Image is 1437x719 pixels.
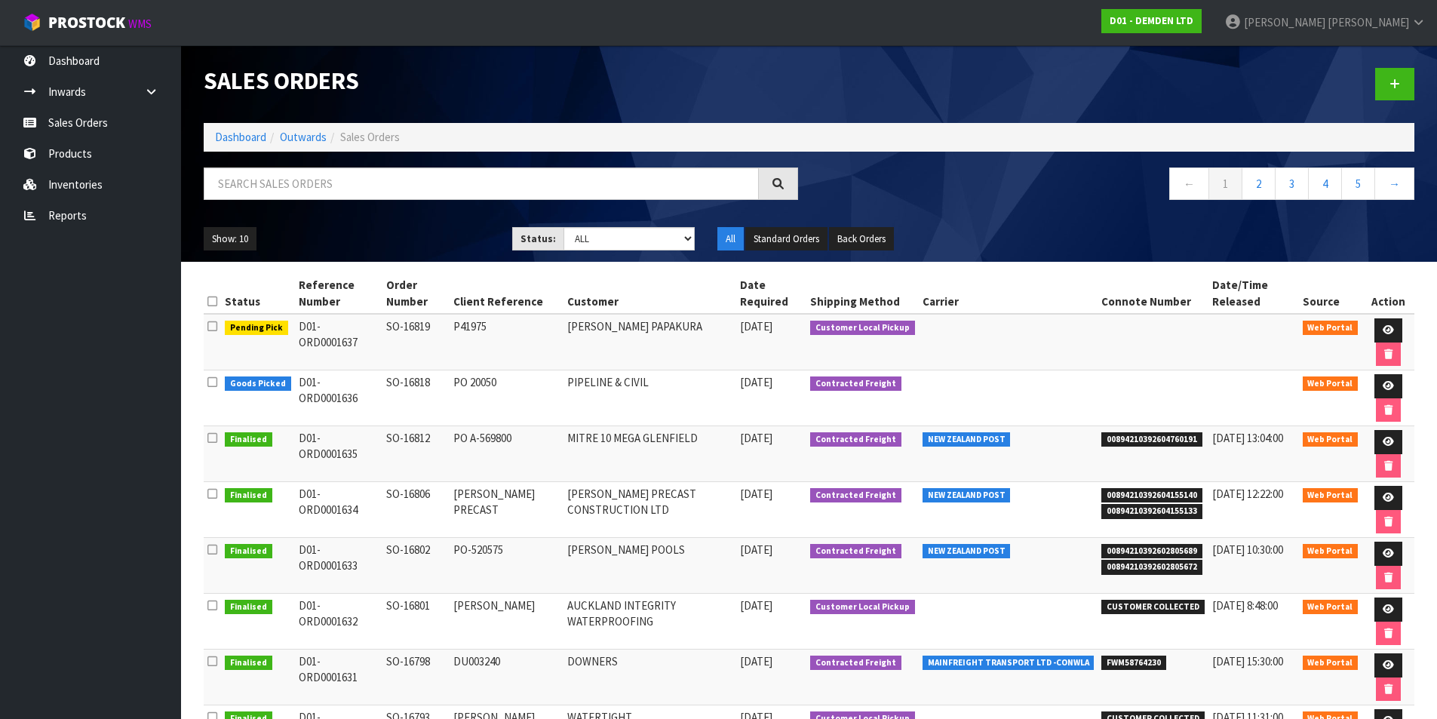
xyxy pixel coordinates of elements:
span: [PERSON_NAME] [1244,15,1325,29]
td: D01-ORD0001632 [295,594,383,650]
span: 00894210392604155133 [1101,504,1202,519]
th: Customer [563,273,735,314]
span: Pending Pick [225,321,288,336]
span: [DATE] 10:30:00 [1212,542,1283,557]
td: SO-16819 [382,314,449,370]
td: SO-16802 [382,538,449,594]
td: SO-16801 [382,594,449,650]
span: 00894210392602805689 [1101,544,1202,559]
td: PO A-569800 [450,426,564,482]
span: ProStock [48,13,125,32]
td: SO-16812 [382,426,449,482]
span: [DATE] [740,542,772,557]
td: D01-ORD0001635 [295,426,383,482]
td: D01-ORD0001636 [295,370,383,426]
button: Standard Orders [745,227,828,251]
span: Web Portal [1303,432,1359,447]
td: [PERSON_NAME] [450,594,564,650]
span: Contracted Freight [810,432,901,447]
span: [DATE] [740,487,772,501]
span: [DATE] [740,431,772,445]
a: Dashboard [215,130,266,144]
span: 00894210392602805672 [1101,560,1202,575]
th: Action [1362,273,1414,314]
a: Outwards [280,130,327,144]
th: Connote Number [1098,273,1208,314]
span: Goods Picked [225,376,291,392]
td: DOWNERS [563,650,735,705]
a: 2 [1242,167,1276,200]
th: Source [1299,273,1362,314]
th: Reference Number [295,273,383,314]
span: NEW ZEALAND POST [923,488,1011,503]
span: Web Portal [1303,321,1359,336]
td: [PERSON_NAME] PRECAST [450,482,564,538]
th: Date Required [736,273,807,314]
span: CUSTOMER COLLECTED [1101,600,1205,615]
span: Contracted Freight [810,656,901,671]
span: Finalised [225,656,272,671]
span: Web Portal [1303,488,1359,503]
button: All [717,227,744,251]
strong: D01 - DEMDEN LTD [1110,14,1193,27]
nav: Page navigation [821,167,1415,204]
img: cube-alt.png [23,13,41,32]
td: DU003240 [450,650,564,705]
span: [DATE] [740,319,772,333]
h1: Sales Orders [204,68,798,94]
span: [DATE] 8:48:00 [1212,598,1278,613]
td: SO-16806 [382,482,449,538]
input: Search sales orders [204,167,759,200]
td: P41975 [450,314,564,370]
td: [PERSON_NAME] POOLS [563,538,735,594]
td: D01-ORD0001631 [295,650,383,705]
th: Client Reference [450,273,564,314]
span: Web Portal [1303,600,1359,615]
strong: Status: [520,232,556,245]
span: [PERSON_NAME] [1328,15,1409,29]
span: Customer Local Pickup [810,600,915,615]
a: 1 [1208,167,1242,200]
a: 4 [1308,167,1342,200]
span: [DATE] [740,654,772,668]
td: D01-ORD0001633 [295,538,383,594]
small: WMS [128,17,152,31]
a: 5 [1341,167,1375,200]
td: PIPELINE & CIVIL [563,370,735,426]
td: AUCKLAND INTEGRITY WATERPROOFING [563,594,735,650]
td: SO-16818 [382,370,449,426]
th: Shipping Method [806,273,919,314]
a: 3 [1275,167,1309,200]
span: Web Portal [1303,656,1359,671]
span: [DATE] 12:22:00 [1212,487,1283,501]
span: Finalised [225,432,272,447]
span: Finalised [225,544,272,559]
span: FWM58764230 [1101,656,1166,671]
td: [PERSON_NAME] PRECAST CONSTRUCTION LTD [563,482,735,538]
span: Sales Orders [340,130,400,144]
td: SO-16798 [382,650,449,705]
span: Customer Local Pickup [810,321,915,336]
a: ← [1169,167,1209,200]
span: MAINFREIGHT TRANSPORT LTD -CONWLA [923,656,1095,671]
span: Web Portal [1303,544,1359,559]
span: [DATE] [740,598,772,613]
td: MITRE 10 MEGA GLENFIELD [563,426,735,482]
td: D01-ORD0001634 [295,482,383,538]
span: [DATE] 15:30:00 [1212,654,1283,668]
th: Carrier [919,273,1098,314]
span: 00894210392604760191 [1101,432,1202,447]
button: Back Orders [829,227,894,251]
span: Web Portal [1303,376,1359,392]
span: Contracted Freight [810,544,901,559]
td: D01-ORD0001637 [295,314,383,370]
span: NEW ZEALAND POST [923,544,1011,559]
td: [PERSON_NAME] PAPAKURA [563,314,735,370]
th: Order Number [382,273,449,314]
span: [DATE] [740,375,772,389]
span: NEW ZEALAND POST [923,432,1011,447]
span: Finalised [225,488,272,503]
span: Contracted Freight [810,376,901,392]
span: Contracted Freight [810,488,901,503]
td: PO 20050 [450,370,564,426]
